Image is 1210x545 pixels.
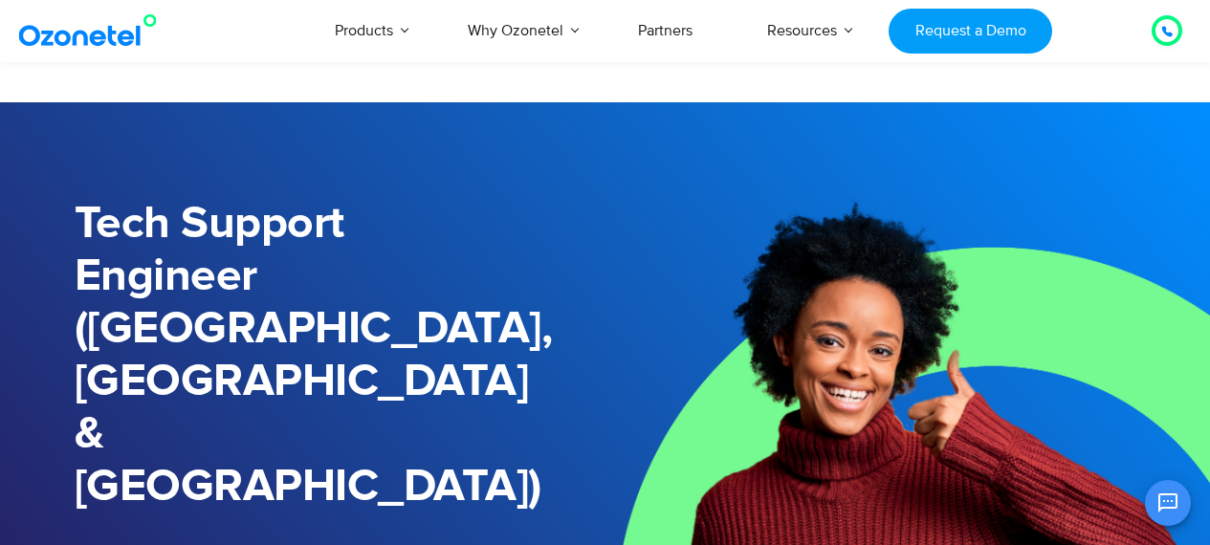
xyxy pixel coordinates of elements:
button: Open chat [1145,480,1191,526]
a: Request a Demo [889,9,1052,54]
h1: Tech Support Engineer ([GEOGRAPHIC_DATA], [GEOGRAPHIC_DATA] & [GEOGRAPHIC_DATA]) [75,198,605,513]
